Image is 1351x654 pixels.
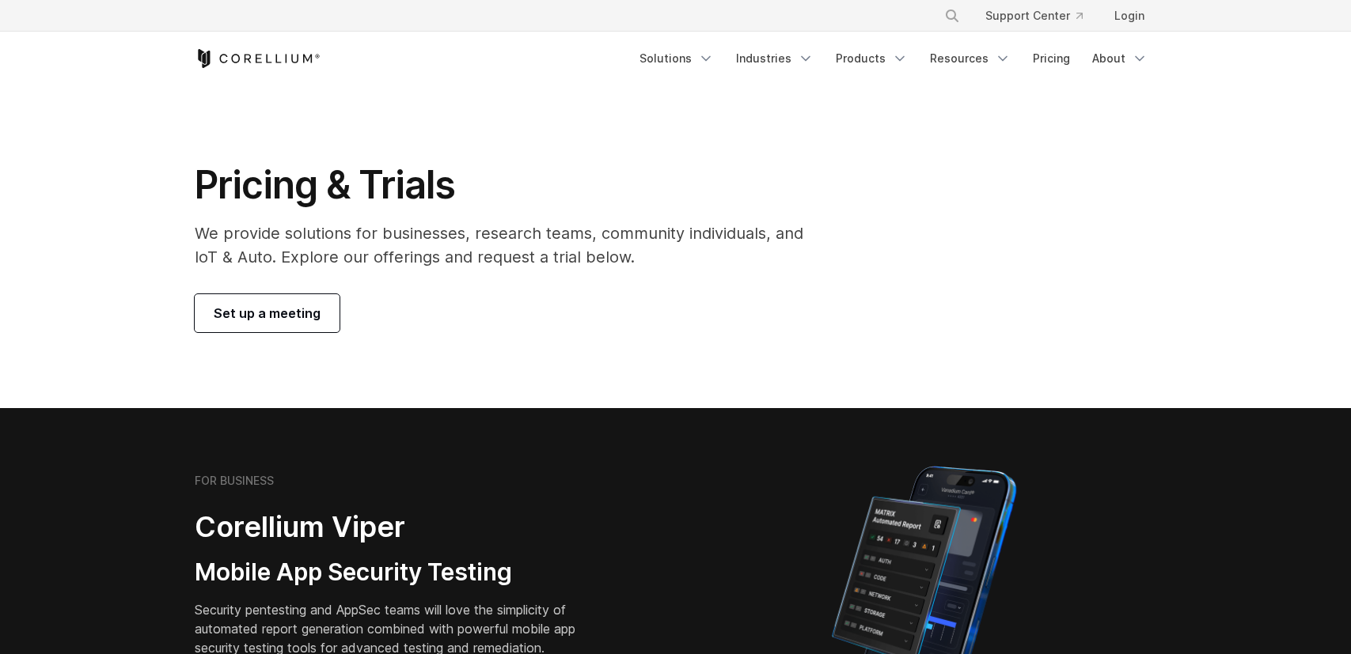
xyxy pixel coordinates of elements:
a: Set up a meeting [195,294,340,332]
span: Set up a meeting [214,304,321,323]
h2: Corellium Viper [195,509,600,545]
div: Navigation Menu [630,44,1157,73]
a: Support Center [973,2,1095,30]
h3: Mobile App Security Testing [195,558,600,588]
p: We provide solutions for businesses, research teams, community individuals, and IoT & Auto. Explo... [195,221,825,269]
button: Search [938,2,966,30]
a: Industries [727,44,823,73]
a: Login [1102,2,1157,30]
h6: FOR BUSINESS [195,474,274,488]
a: About [1083,44,1157,73]
a: Pricing [1023,44,1080,73]
a: Resources [920,44,1020,73]
a: Products [826,44,917,73]
a: Corellium Home [195,49,321,68]
div: Navigation Menu [925,2,1157,30]
h1: Pricing & Trials [195,161,825,209]
a: Solutions [630,44,723,73]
